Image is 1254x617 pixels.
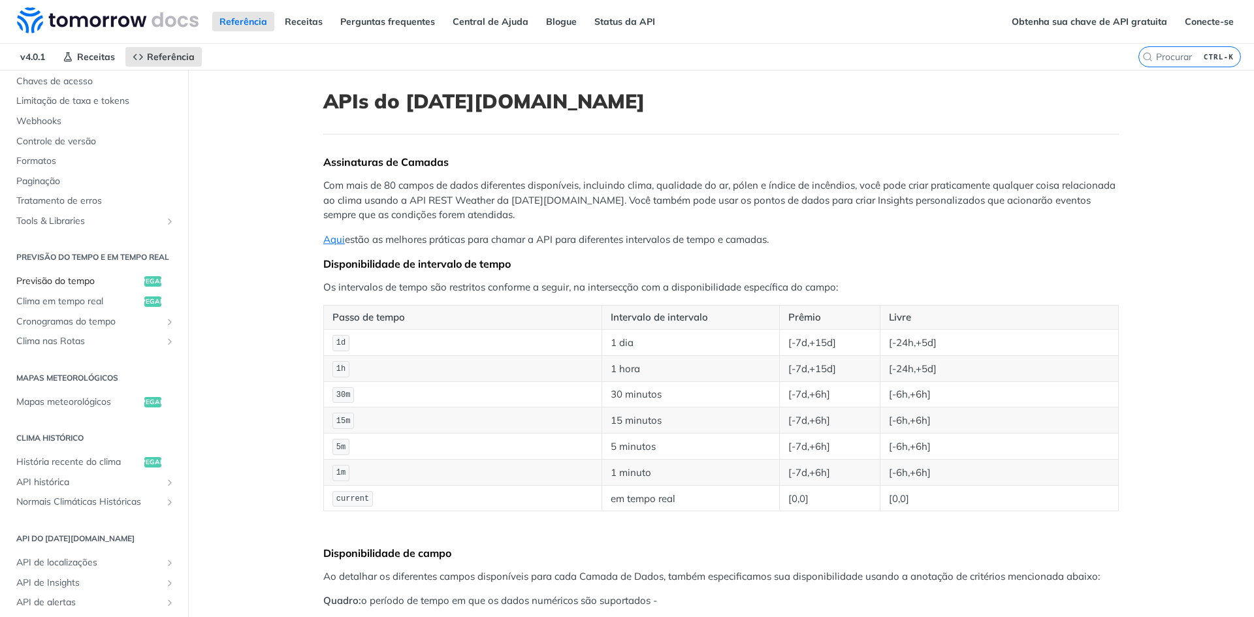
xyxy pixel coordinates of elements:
[16,75,93,87] font: Chaves de acesso
[1185,16,1234,27] font: Conecte-se
[323,281,838,293] font: Os intervalos de tempo são restritos conforme a seguir, na intersecção com a disponibilidade espe...
[333,12,442,31] a: Perguntas frequentes
[16,533,135,543] font: API do [DATE][DOMAIN_NAME]
[611,414,662,426] font: 15 minutos
[788,492,809,505] font: [0,0]
[611,311,708,323] font: Intervalo de intervalo
[889,336,937,349] font: [-24h,+5d]
[1142,52,1153,62] svg: Procurar
[16,195,102,206] font: Tratamento de erros
[788,336,836,349] font: [-7d,+15d]
[16,373,118,383] font: Mapas meteorológicos
[323,594,361,607] font: Quadro:
[10,172,178,191] a: Paginação
[141,398,165,406] font: pegar
[141,277,165,285] font: pegar
[165,597,175,608] button: Mostrar subpáginas para API de alertas
[445,12,536,31] a: Central de Ajuda
[788,388,830,400] font: [-7d,+6h]
[10,151,178,171] a: Formatos
[141,458,165,466] font: pegar
[345,233,769,245] font: estão as melhores práticas para chamar a API para diferentes intervalos de tempo e camadas.
[336,390,351,400] span: 30m
[10,473,178,492] a: API históricaMostrar subpáginas para API Histórica
[165,317,175,327] button: Mostrar subpáginas para Cronogramas do Tempo
[165,558,175,568] button: Mostrar subpáginas para API de locais
[611,440,656,452] font: 5 minutos
[212,12,274,31] a: Referência
[1178,12,1241,31] a: Conecte-se
[453,16,528,27] font: Central de Ajuda
[340,16,435,27] font: Perguntas frequentes
[323,233,345,245] a: Aqui
[16,456,121,467] font: História recente do clima
[889,362,937,375] font: [-24h,+5d]
[10,312,178,332] a: Cronogramas do tempoMostrar subpáginas para Cronogramas do Tempo
[10,72,178,91] a: Chaves de acesso
[16,556,97,568] font: API de localizações
[611,466,651,479] font: 1 minuto
[611,336,634,349] font: 1 dia
[141,297,165,306] font: pegar
[611,388,662,400] font: 30 minutos
[332,311,405,323] font: Passo de tempo
[16,433,84,443] font: Clima histórico
[165,216,175,227] button: Show subpages for Tools & Libraries
[165,578,175,588] button: Mostrar subpáginas para Insights API
[889,414,931,426] font: [-6h,+6h]
[587,12,662,31] a: Status da API
[10,593,178,612] a: API de alertasMostrar subpáginas para API de alertas
[285,16,323,27] font: Receitas
[889,388,931,400] font: [-6h,+6h]
[323,257,511,270] font: Disponibilidade de intervalo de tempo
[336,364,346,373] span: 1h
[16,155,56,166] font: Formatos
[16,135,96,147] font: Controle de versão
[1005,12,1174,31] a: Obtenha sua chave de API gratuita
[278,12,330,31] a: Receitas
[323,546,451,560] font: Disponibilidade de campo
[10,212,178,231] a: Tools & LibrariesShow subpages for Tools & Libraries
[219,16,267,27] font: Referência
[16,577,80,588] font: API de Insights
[16,295,103,307] font: Clima em tempo real
[336,338,346,347] span: 1d
[323,155,449,168] font: Assinaturas de Camadas
[336,417,351,426] span: 15m
[16,95,129,106] font: Limitação de taxa e tokens
[16,215,161,228] span: Tools & Libraries
[889,440,931,452] font: [-6h,+6h]
[10,112,178,131] a: Webhooks
[56,47,122,67] a: Receitas
[546,16,577,27] font: Blogue
[1200,50,1237,63] kbd: CTRL-K
[147,51,195,63] font: Referência
[1012,16,1167,27] font: Obtenha sua chave de API gratuita
[20,51,45,63] font: v4.0.1
[323,88,645,114] font: APIs do [DATE][DOMAIN_NAME]
[165,497,175,507] button: Mostrar subpáginas para Normais Climáticas Históricas
[788,466,830,479] font: [-7d,+6h]
[10,553,178,573] a: API de localizaçõesMostrar subpáginas para API de locais
[10,191,178,211] a: Tratamento de erros
[889,466,931,479] font: [-6h,+6h]
[10,332,178,351] a: Clima nas RotasMostrar subpáginas para Clima em Rotas
[10,492,178,512] a: Normais Climáticas HistóricasMostrar subpáginas para Normais Climáticas Históricas
[788,440,830,452] font: [-7d,+6h]
[165,477,175,488] button: Mostrar subpáginas para API Histórica
[889,492,909,505] font: [0,0]
[16,115,61,127] font: Webhooks
[323,179,1116,221] font: Com mais de 80 campos de dados diferentes disponíveis, incluindo clima, qualidade do ar, pólen e ...
[10,573,178,593] a: API de InsightsMostrar subpáginas para Insights API
[323,570,1100,582] font: Ao detalhar os diferentes campos disponíveis para cada Camada de Dados, também especificamos sua ...
[10,272,178,291] a: Previsão do tempopegar
[16,476,69,488] font: API histórica
[10,132,178,151] a: Controle de versão
[16,252,169,262] font: Previsão do tempo e em tempo real
[336,494,369,503] span: current
[16,275,95,287] font: Previsão do tempo
[10,91,178,111] a: Limitação de taxa e tokens
[16,175,60,187] font: Paginação
[10,452,178,472] a: História recente do climapegar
